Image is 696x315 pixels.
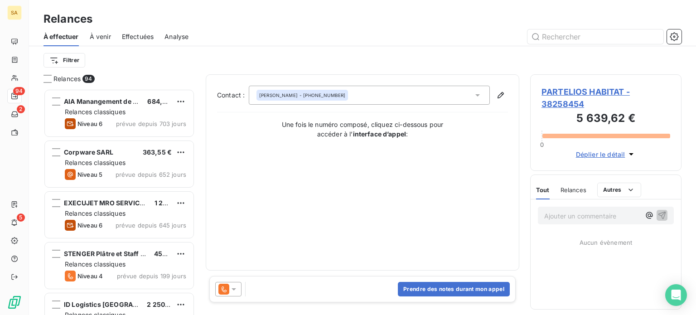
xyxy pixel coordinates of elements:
a: 2 [7,107,21,121]
img: Logo LeanPay [7,295,22,310]
div: SA [7,5,22,20]
span: EXECUJET MRO SERVICES [GEOGRAPHIC_DATA] [64,199,217,207]
div: grid [43,89,195,315]
span: Relances classiques [65,260,126,268]
span: À venir [90,32,111,41]
span: Relances [561,186,586,194]
span: prévue depuis 703 jours [116,120,186,127]
strong: interface d’appel [353,130,406,138]
button: Déplier le détail [573,149,639,160]
span: Effectuées [122,32,154,41]
div: - [PHONE_NUMBER] [259,92,345,98]
button: Prendre des notes durant mon appel [398,282,510,296]
span: Relances classiques [65,159,126,166]
span: 0 [540,141,544,148]
span: Analyse [164,32,188,41]
p: Une fois le numéro composé, cliquez ci-dessous pour accéder à l’ : [272,120,453,139]
span: Relances classiques [65,209,126,217]
span: À effectuer [43,32,79,41]
span: STENGER Plâtre et Staff (WEREYSTENGER) [64,250,200,257]
span: Niveau 4 [77,272,103,280]
span: 5 [17,213,25,222]
span: ID Logistics [GEOGRAPHIC_DATA] [64,300,170,308]
span: Déplier le détail [576,150,625,159]
span: Niveau 5 [77,171,102,178]
span: 2 250,00 € [147,300,182,308]
span: Corpware SARL [64,148,113,156]
span: 1 247,44 € [155,199,187,207]
span: prévue depuis 652 jours [116,171,186,178]
button: Autres [597,183,641,197]
span: Niveau 6 [77,222,102,229]
span: 94 [13,87,25,95]
span: 2 [17,105,25,113]
span: 684,00 € [147,97,176,105]
span: [PERSON_NAME] [259,92,298,98]
span: Relances classiques [65,108,126,116]
span: Niveau 6 [77,120,102,127]
span: 94 [82,75,94,83]
label: Contact : [217,91,249,100]
span: Relances [53,74,81,83]
a: 94 [7,89,21,103]
span: PARTELIOS HABITAT - 38258454 [541,86,670,110]
input: Rechercher [527,29,663,44]
h3: 5 639,62 € [541,110,670,128]
span: prévue depuis 199 jours [117,272,186,280]
span: Tout [536,186,550,194]
span: 450,00 € [154,250,183,257]
span: prévue depuis 645 jours [116,222,186,229]
h3: Relances [43,11,92,27]
button: Filtrer [43,53,85,68]
div: Open Intercom Messenger [665,284,687,306]
span: 363,55 € [143,148,172,156]
span: Aucun évènement [580,239,632,246]
span: AIA Manangement de projets [64,97,155,105]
